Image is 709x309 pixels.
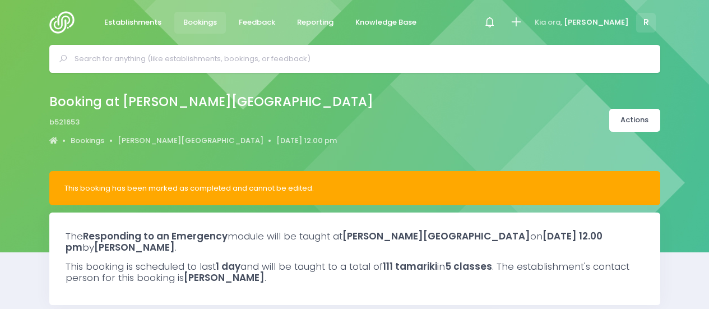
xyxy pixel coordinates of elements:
[297,17,333,28] span: Reporting
[636,13,656,33] span: R
[184,271,265,284] strong: [PERSON_NAME]
[276,135,337,146] a: [DATE] 12.00 pm
[66,230,644,253] h3: The module will be taught at on by .
[95,12,171,34] a: Establishments
[535,17,562,28] span: Kia ora,
[445,260,492,273] strong: 5 classes
[104,17,161,28] span: Establishments
[118,135,263,146] a: [PERSON_NAME][GEOGRAPHIC_DATA]
[66,229,603,254] strong: [DATE] 12.00 pm
[183,17,217,28] span: Bookings
[66,261,644,284] h3: This booking is scheduled to last and will be taught to a total of in . The establishment's conta...
[49,11,81,34] img: Logo
[49,117,80,128] span: b521653
[288,12,343,34] a: Reporting
[83,229,228,243] strong: Responding to an Emergency
[355,17,416,28] span: Knowledge Base
[49,94,373,109] h2: Booking at [PERSON_NAME][GEOGRAPHIC_DATA]
[564,17,629,28] span: [PERSON_NAME]
[75,50,645,67] input: Search for anything (like establishments, bookings, or feedback)
[383,260,437,273] strong: 111 tamariki
[239,17,275,28] span: Feedback
[216,260,240,273] strong: 1 day
[609,109,660,132] a: Actions
[64,183,645,194] div: This booking has been marked as completed and cannot be edited.
[94,241,175,254] strong: [PERSON_NAME]
[230,12,285,34] a: Feedback
[342,229,530,243] strong: [PERSON_NAME][GEOGRAPHIC_DATA]
[174,12,226,34] a: Bookings
[71,135,104,146] a: Bookings
[346,12,426,34] a: Knowledge Base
